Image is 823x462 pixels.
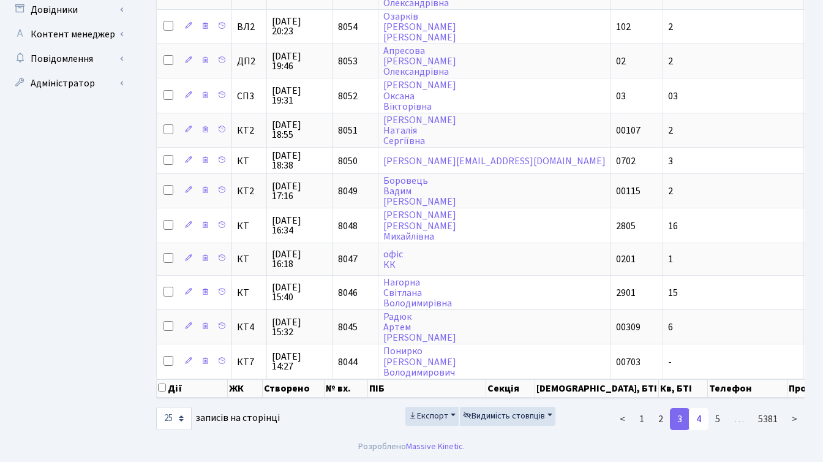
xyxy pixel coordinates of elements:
[6,22,129,47] a: Контент менеджер
[668,355,672,369] span: -
[325,379,368,398] th: № вх.
[338,184,358,198] span: 8049
[272,181,328,201] span: [DATE] 17:16
[338,219,358,233] span: 8048
[689,408,708,430] a: 4
[383,248,403,271] a: офісКК
[668,124,673,137] span: 2
[463,410,545,422] span: Видимість стовпців
[612,408,633,430] a: <
[659,379,708,398] th: Кв, БТІ
[338,286,358,300] span: 8046
[338,355,358,369] span: 8044
[616,89,626,103] span: 03
[272,216,328,235] span: [DATE] 16:34
[383,209,456,243] a: [PERSON_NAME][PERSON_NAME]Михайлівна
[405,407,459,426] button: Експорт
[668,154,673,168] span: 3
[338,154,358,168] span: 8050
[668,55,673,68] span: 2
[156,407,192,430] select: записів на сторінці
[272,51,328,71] span: [DATE] 19:46
[670,408,690,430] a: 3
[272,352,328,371] span: [DATE] 14:27
[237,91,261,101] span: СП3
[616,286,636,300] span: 2901
[237,56,261,66] span: ДП2
[616,124,641,137] span: 00107
[708,408,727,430] a: 5
[383,174,456,208] a: БоровецьВадим[PERSON_NAME]
[338,20,358,34] span: 8054
[616,184,641,198] span: 00115
[668,286,678,300] span: 15
[272,249,328,269] span: [DATE] 16:18
[237,322,261,332] span: КТ4
[406,440,463,453] a: Massive Kinetic
[616,55,626,68] span: 02
[338,89,358,103] span: 8052
[237,156,261,166] span: КТ
[668,252,673,266] span: 1
[668,89,678,103] span: 03
[272,151,328,170] span: [DATE] 18:38
[668,20,673,34] span: 2
[358,440,465,453] div: Розроблено .
[383,345,456,379] a: Понирко[PERSON_NAME]Володимирович
[237,22,261,32] span: ВЛ2
[272,282,328,302] span: [DATE] 15:40
[616,154,636,168] span: 0702
[383,276,452,310] a: НагорнаСвітланаВолодимирівна
[668,320,673,334] span: 6
[408,410,448,422] span: Експорт
[383,10,456,44] a: Озарків[PERSON_NAME][PERSON_NAME]
[383,310,456,344] a: РадюкАртем[PERSON_NAME]
[263,379,325,398] th: Створено
[237,186,261,196] span: КТ2
[272,120,328,140] span: [DATE] 18:55
[272,86,328,105] span: [DATE] 19:31
[616,20,631,34] span: 102
[632,408,652,430] a: 1
[228,379,263,398] th: ЖК
[338,124,358,137] span: 8051
[338,55,358,68] span: 8053
[651,408,671,430] a: 2
[668,184,673,198] span: 2
[751,408,785,430] a: 5381
[460,407,555,426] button: Видимість стовпців
[237,126,261,135] span: КТ2
[616,252,636,266] span: 0201
[272,317,328,337] span: [DATE] 15:32
[383,44,456,78] a: Апресова[PERSON_NAME]Олександрівна
[6,47,129,71] a: Повідомлення
[616,355,641,369] span: 00703
[535,379,659,398] th: [DEMOGRAPHIC_DATA], БТІ
[708,379,787,398] th: Телефон
[338,320,358,334] span: 8045
[272,17,328,36] span: [DATE] 20:23
[156,407,280,430] label: записів на сторінці
[616,320,641,334] span: 00309
[383,79,456,113] a: [PERSON_NAME]ОксанаВікторівна
[784,408,805,430] a: >
[486,379,535,398] th: Секція
[237,288,261,298] span: КТ
[237,254,261,264] span: КТ
[6,71,129,96] a: Адміністратор
[616,219,636,233] span: 2805
[383,154,606,168] a: [PERSON_NAME][EMAIL_ADDRESS][DOMAIN_NAME]
[237,221,261,231] span: КТ
[237,357,261,367] span: КТ7
[368,379,486,398] th: ПІБ
[668,219,678,233] span: 16
[383,113,456,148] a: [PERSON_NAME]НаталіяСергіївна
[338,252,358,266] span: 8047
[157,379,228,398] th: Дії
